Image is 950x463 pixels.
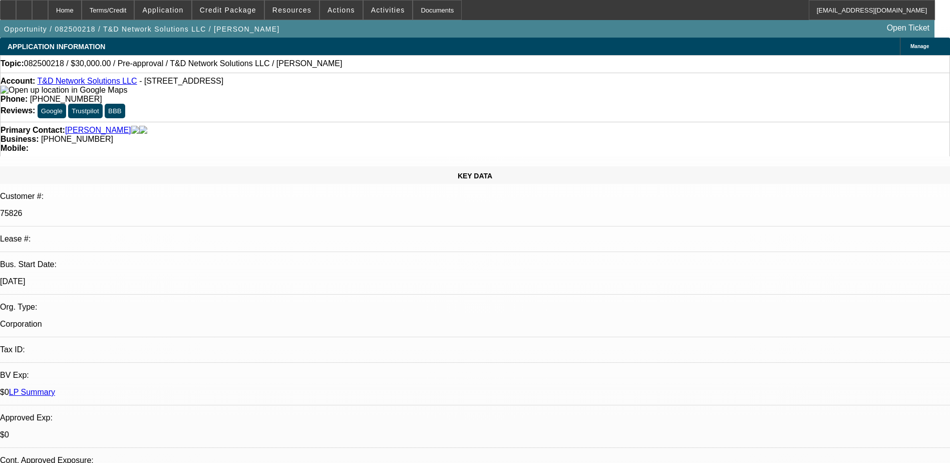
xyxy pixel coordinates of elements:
[8,43,105,51] span: APPLICATION INFORMATION
[30,95,102,103] span: [PHONE_NUMBER]
[105,104,125,118] button: BBB
[41,135,113,143] span: [PHONE_NUMBER]
[135,1,191,20] button: Application
[24,59,343,68] span: 082500218 / $30,000.00 / Pre-approval / T&D Network Solutions LLC / [PERSON_NAME]
[139,77,223,85] span: - [STREET_ADDRESS]
[131,126,139,135] img: facebook-icon.png
[364,1,413,20] button: Activities
[1,77,35,85] strong: Account:
[1,95,28,103] strong: Phone:
[1,135,39,143] strong: Business:
[910,44,929,49] span: Manage
[1,144,29,152] strong: Mobile:
[68,104,102,118] button: Trustpilot
[371,6,405,14] span: Activities
[142,6,183,14] span: Application
[883,20,933,37] a: Open Ticket
[192,1,264,20] button: Credit Package
[1,126,65,135] strong: Primary Contact:
[320,1,363,20] button: Actions
[1,106,35,115] strong: Reviews:
[1,59,24,68] strong: Topic:
[38,104,66,118] button: Google
[200,6,256,14] span: Credit Package
[458,172,492,180] span: KEY DATA
[272,6,311,14] span: Resources
[265,1,319,20] button: Resources
[65,126,131,135] a: [PERSON_NAME]
[1,86,127,95] img: Open up location in Google Maps
[4,25,279,33] span: Opportunity / 082500218 / T&D Network Solutions LLC / [PERSON_NAME]
[328,6,355,14] span: Actions
[139,126,147,135] img: linkedin-icon.png
[37,77,137,85] a: T&D Network Solutions LLC
[9,388,55,396] a: LP Summary
[1,86,127,94] a: View Google Maps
